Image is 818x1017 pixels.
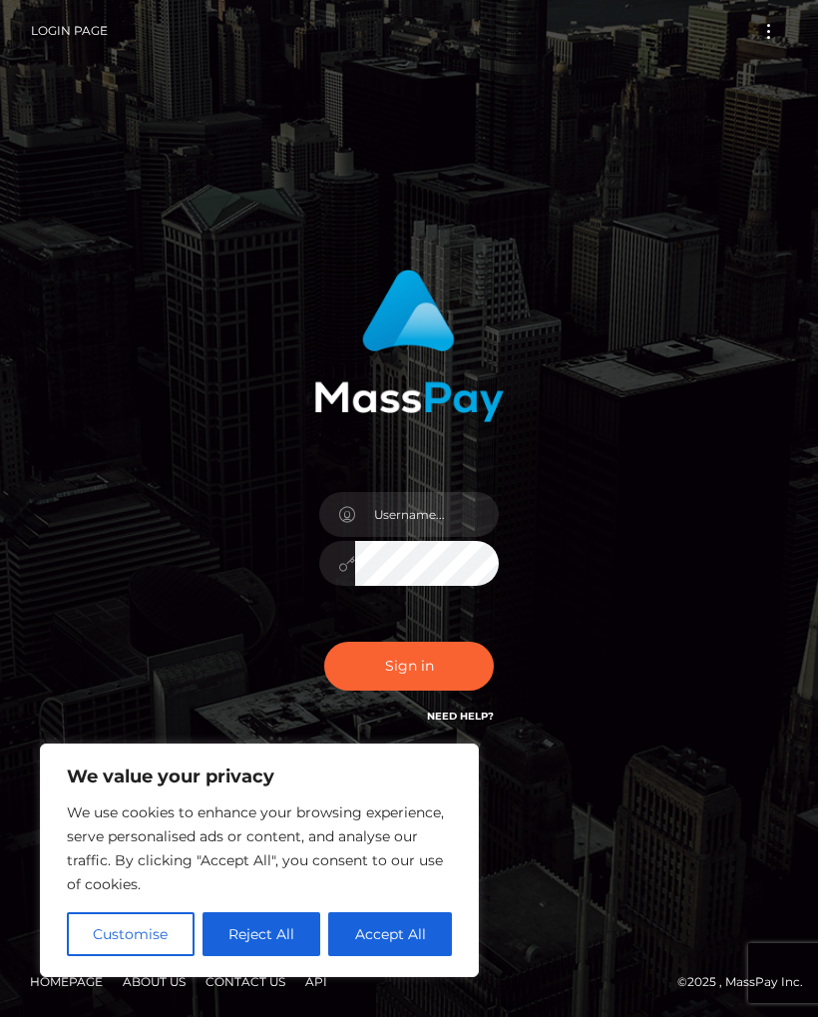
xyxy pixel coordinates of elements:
p: We use cookies to enhance your browsing experience, serve personalised ads or content, and analys... [67,800,452,896]
button: Customise [67,912,195,956]
div: We value your privacy [40,744,479,977]
button: Sign in [324,642,494,691]
div: © 2025 , MassPay Inc. [15,971,803,993]
input: Username... [355,492,499,537]
a: API [297,966,335,997]
button: Accept All [328,912,452,956]
a: Contact Us [198,966,293,997]
a: Homepage [22,966,111,997]
a: Login Page [31,10,108,52]
button: Toggle navigation [750,18,787,45]
button: Reject All [203,912,321,956]
p: We value your privacy [67,764,452,788]
a: Need Help? [427,710,494,723]
a: About Us [115,966,194,997]
img: MassPay Login [314,269,504,422]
